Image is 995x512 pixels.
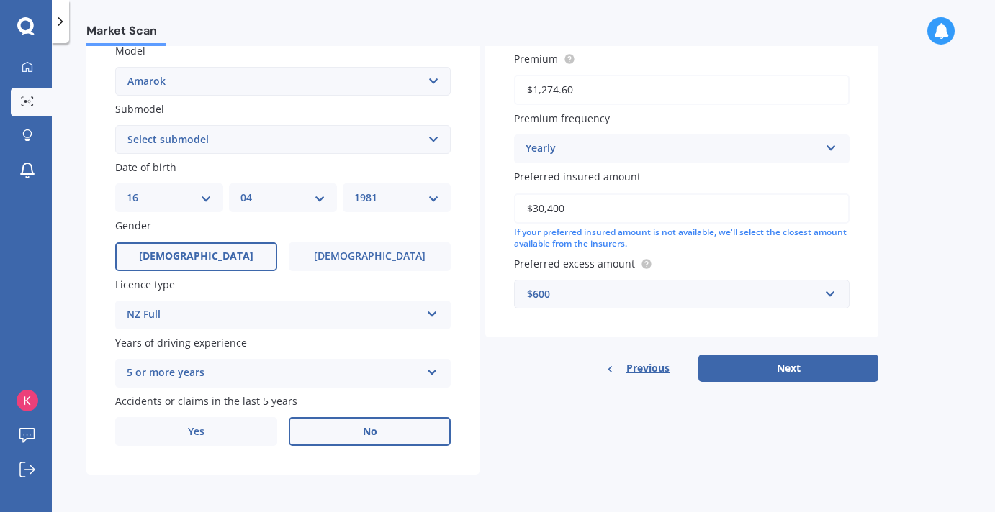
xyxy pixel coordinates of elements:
[527,286,819,302] div: $600
[698,355,878,382] button: Next
[514,193,850,224] input: Enter amount
[514,257,635,270] span: Preferred excess amount
[514,170,641,184] span: Preferred insured amount
[127,365,420,382] div: 5 or more years
[127,306,420,324] div: NZ Full
[514,52,558,65] span: Premium
[314,250,426,262] span: [DEMOGRAPHIC_DATA]
[115,102,164,116] span: Submodel
[115,336,247,349] span: Years of driving experience
[115,44,145,58] span: Model
[115,278,175,291] span: Licence type
[139,250,253,262] span: [DEMOGRAPHIC_DATA]
[86,24,166,43] span: Market Scan
[514,111,610,125] span: Premium frequency
[363,426,377,438] span: No
[115,219,151,233] span: Gender
[514,75,850,105] input: Enter premium
[626,357,670,379] span: Previous
[17,390,38,411] img: ACg8ocLVIJqNmbUvB53-CQOTRNrNrIMIun0nKMLZp1ELdC9A7Wm8GRo=s96-c
[526,140,819,157] div: Yearly
[514,227,850,251] div: If your preferred insured amount is not available, we'll select the closest amount available from...
[115,394,297,408] span: Accidents or claims in the last 5 years
[188,426,204,438] span: Yes
[115,160,176,174] span: Date of birth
